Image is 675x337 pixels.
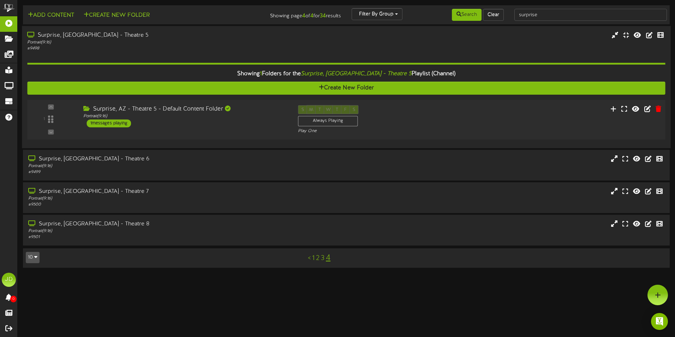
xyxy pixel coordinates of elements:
[28,220,287,228] div: Surprise, [GEOGRAPHIC_DATA] - Theatre 8
[83,113,287,119] div: Portrait ( 9:16 )
[28,163,287,169] div: Portrait ( 9:16 )
[10,296,17,302] span: 0
[83,105,287,113] div: Surprise, AZ - Theatre 5 - Default Content Folder
[26,252,40,263] button: 10
[27,46,287,52] div: # 9498
[302,13,305,19] strong: 4
[260,71,262,77] span: 1
[298,116,358,126] div: Always Playing
[312,254,315,262] a: 1
[27,82,665,95] button: Create New Folder
[28,188,287,196] div: Surprise, [GEOGRAPHIC_DATA] - Theatre 7
[316,254,319,262] a: 2
[27,31,287,40] div: Surprise, [GEOGRAPHIC_DATA] - Theatre 5
[28,196,287,202] div: Portrait ( 9:16 )
[452,9,482,21] button: Search
[82,11,152,20] button: Create New Folder
[483,9,504,21] button: Clear
[28,228,287,234] div: Portrait ( 9:16 )
[26,11,76,20] button: Add Content
[320,13,326,19] strong: 34
[27,39,287,45] div: Portrait ( 9:16 )
[238,8,346,20] div: Showing page of for results
[28,169,287,175] div: # 9499
[28,234,287,240] div: # 9501
[352,8,402,20] button: Filter By Group
[28,155,287,163] div: Surprise, [GEOGRAPHIC_DATA] - Theatre 6
[2,273,16,287] div: JD
[321,254,324,262] a: 3
[301,71,412,77] i: Surprise, [GEOGRAPHIC_DATA] - Theatre 5
[298,128,448,134] div: Play One
[87,119,131,127] div: 1 messages playing
[28,202,287,208] div: # 9500
[651,313,668,330] div: Open Intercom Messenger
[308,254,311,262] a: <
[22,66,670,82] div: Showing Folders for the Playlist (Channel)
[326,253,330,262] a: 4
[514,9,667,21] input: -- Search Playlists by Name --
[310,13,313,19] strong: 4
